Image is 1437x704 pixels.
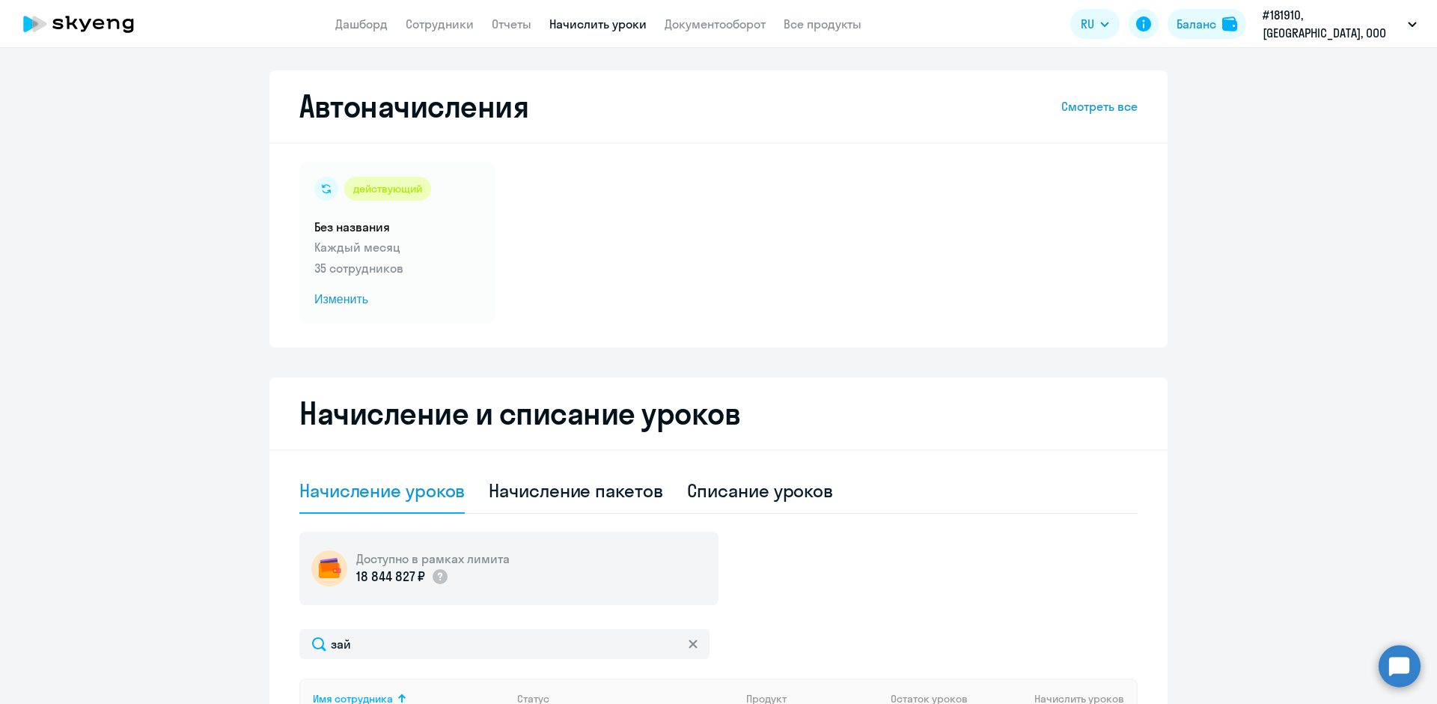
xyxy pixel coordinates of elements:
[489,479,662,503] div: Начисление пакетов
[1263,6,1402,42] p: #181910, [GEOGRAPHIC_DATA], ООО
[314,259,480,277] p: 35 сотрудников
[1070,9,1120,39] button: RU
[1255,6,1424,42] button: #181910, [GEOGRAPHIC_DATA], ООО
[314,238,480,256] p: Каждый месяц
[299,395,1138,431] h2: Начисление и списание уроков
[335,16,388,31] a: Дашборд
[299,88,528,124] h2: Автоначисления
[311,550,347,586] img: wallet-circle.png
[299,629,710,659] input: Поиск по имени, email, продукту или статусу
[299,479,465,503] div: Начисление уроков
[492,16,531,31] a: Отчеты
[406,16,474,31] a: Сотрудники
[1061,97,1138,115] a: Смотреть все
[549,16,647,31] a: Начислить уроки
[314,219,480,235] h5: Без названия
[344,177,431,201] div: действующий
[356,567,425,586] p: 18 844 827 ₽
[1222,16,1237,31] img: balance
[687,479,834,503] div: Списание уроков
[314,291,480,309] span: Изменить
[1081,15,1094,33] span: RU
[665,16,766,31] a: Документооборот
[1168,9,1246,39] button: Балансbalance
[356,550,510,567] h5: Доступно в рамках лимита
[1177,15,1216,33] div: Баланс
[784,16,861,31] a: Все продукты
